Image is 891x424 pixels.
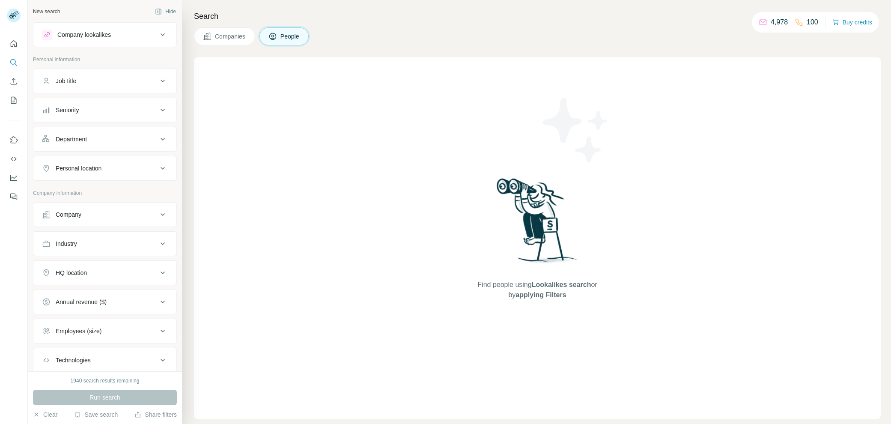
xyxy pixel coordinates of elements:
div: 1940 search results remaining [71,377,140,385]
button: Feedback [7,189,21,204]
div: Job title [56,77,76,85]
p: Company information [33,189,177,197]
img: Surfe Illustration - Stars [537,92,614,169]
button: Clear [33,410,57,419]
button: Save search [74,410,118,419]
div: Company [56,210,81,219]
button: Enrich CSV [7,74,21,89]
div: Annual revenue ($) [56,298,107,306]
span: Companies [215,32,246,41]
p: 4,978 [771,17,788,27]
div: Department [56,135,87,143]
p: Personal information [33,56,177,63]
button: Dashboard [7,170,21,185]
img: Surfe Illustration - Woman searching with binoculars [493,176,582,272]
button: Department [33,129,176,149]
button: Hide [149,5,182,18]
span: Lookalikes search [532,281,591,288]
div: HQ location [56,269,87,277]
button: Seniority [33,100,176,120]
p: 100 [807,17,818,27]
button: Share filters [134,410,177,419]
button: HQ location [33,263,176,283]
div: Employees (size) [56,327,101,335]
div: Personal location [56,164,101,173]
button: Job title [33,71,176,91]
button: Employees (size) [33,321,176,341]
button: Search [7,55,21,70]
button: Personal location [33,158,176,179]
button: My lists [7,93,21,108]
span: People [280,32,300,41]
div: Company lookalikes [57,30,111,39]
span: Find people using or by [469,280,606,300]
button: Company [33,204,176,225]
div: Technologies [56,356,91,364]
div: Industry [56,239,77,248]
button: Company lookalikes [33,24,176,45]
button: Buy credits [832,16,872,28]
div: Seniority [56,106,79,114]
button: Annual revenue ($) [33,292,176,312]
button: Quick start [7,36,21,51]
h4: Search [194,10,881,22]
button: Use Surfe on LinkedIn [7,132,21,148]
button: Industry [33,233,176,254]
span: applying Filters [516,291,566,299]
div: New search [33,8,60,15]
button: Use Surfe API [7,151,21,167]
button: Technologies [33,350,176,370]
